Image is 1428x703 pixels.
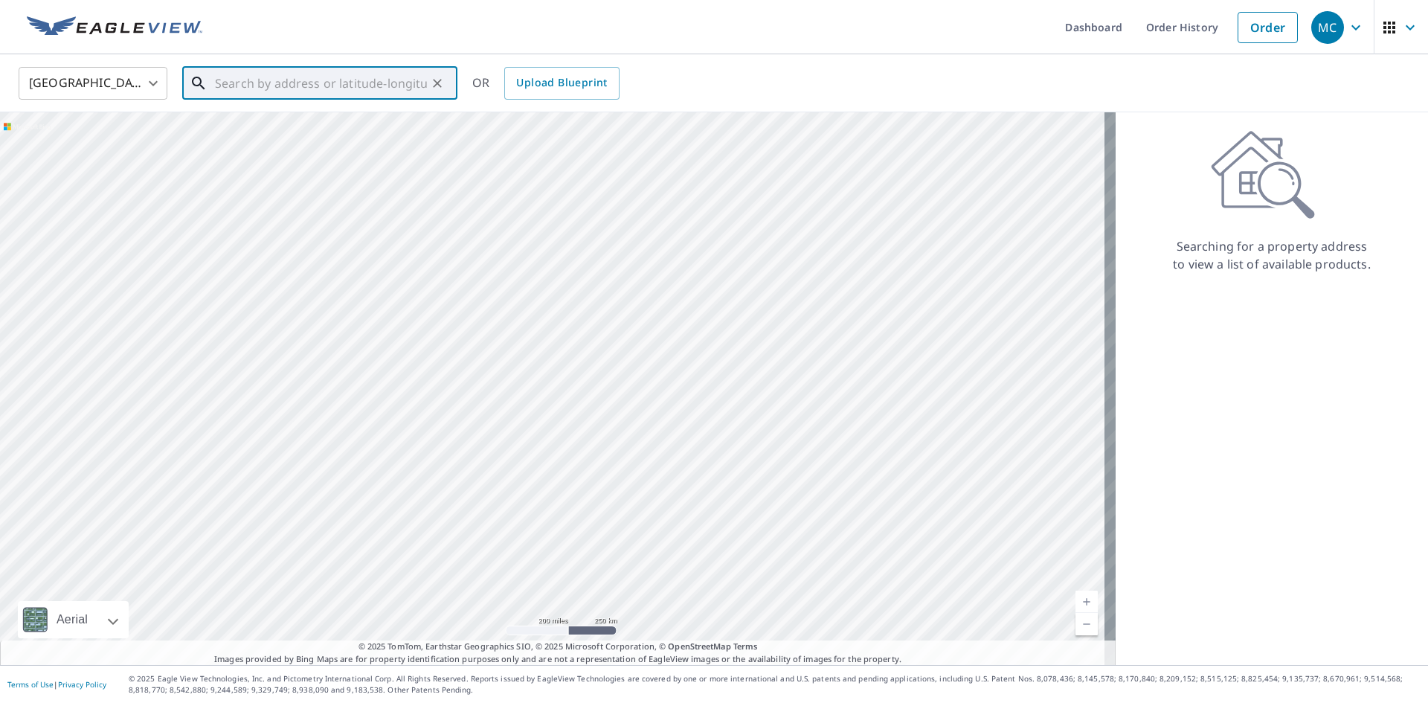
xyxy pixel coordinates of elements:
[358,641,758,653] span: © 2025 TomTom, Earthstar Geographics SIO, © 2025 Microsoft Corporation, ©
[52,601,92,638] div: Aerial
[472,67,620,100] div: OR
[7,680,106,689] p: |
[27,16,202,39] img: EV Logo
[129,673,1421,696] p: © 2025 Eagle View Technologies, Inc. and Pictometry International Corp. All Rights Reserved. Repo...
[504,67,619,100] a: Upload Blueprint
[668,641,730,652] a: OpenStreetMap
[19,62,167,104] div: [GEOGRAPHIC_DATA]
[733,641,758,652] a: Terms
[1238,12,1298,43] a: Order
[427,73,448,94] button: Clear
[18,601,129,638] div: Aerial
[58,679,106,690] a: Privacy Policy
[1311,11,1344,44] div: MC
[1075,613,1098,635] a: Current Level 5, Zoom Out
[1172,237,1371,273] p: Searching for a property address to view a list of available products.
[1075,591,1098,613] a: Current Level 5, Zoom In
[7,679,54,690] a: Terms of Use
[516,74,607,92] span: Upload Blueprint
[215,62,427,104] input: Search by address or latitude-longitude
